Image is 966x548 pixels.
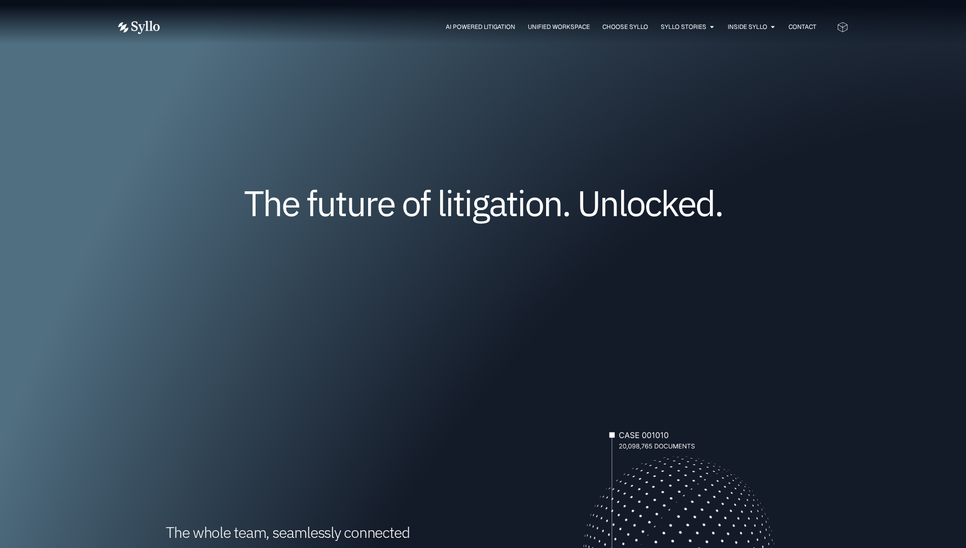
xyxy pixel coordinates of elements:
[602,22,648,31] a: Choose Syllo
[728,22,767,31] a: Inside Syllo
[446,22,515,31] a: AI Powered Litigation
[180,22,816,32] nav: Menu
[118,21,160,34] img: Vector
[180,22,816,32] div: Menu Toggle
[528,22,590,31] a: Unified Workspace
[179,186,788,220] h1: The future of litigation. Unlocked.
[789,22,816,31] a: Contact
[661,22,706,31] a: Syllo Stories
